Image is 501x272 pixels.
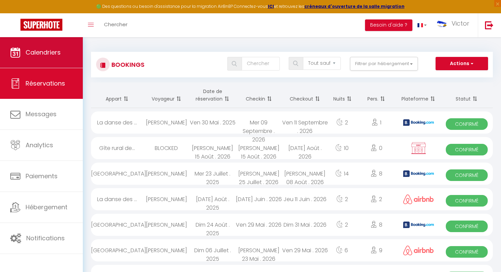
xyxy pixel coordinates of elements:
span: Analytics [26,141,53,149]
img: logout [485,21,494,29]
button: Ouvrir le widget de chat LiveChat [5,3,26,23]
button: Actions [436,57,488,71]
span: Victor [452,19,469,28]
a: ... Victor [432,13,478,37]
h3: Bookings [110,57,145,72]
span: Messages [26,110,57,118]
th: Sort by channel [396,82,441,108]
th: Sort by status [441,82,493,108]
span: Calendriers [26,48,61,57]
th: Sort by booking date [189,82,236,108]
th: Sort by checkout [282,82,328,108]
a: Chercher [99,13,133,37]
span: Réservations [26,79,65,88]
a: ICI [268,3,274,9]
img: ... [437,20,447,27]
th: Sort by rentals [91,82,143,108]
button: Besoin d'aide ? [365,19,412,31]
span: Paiements [26,172,58,180]
span: Hébergement [26,203,67,211]
th: Sort by nights [328,82,356,108]
img: Super Booking [20,19,62,31]
input: Chercher [242,57,279,71]
th: Sort by people [356,82,396,108]
span: Chercher [104,21,127,28]
span: Notifications [26,234,65,242]
a: créneaux d'ouverture de la salle migration [304,3,405,9]
button: Filtrer par hébergement [350,57,418,71]
th: Sort by guest [143,82,189,108]
th: Sort by checkin [236,82,282,108]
